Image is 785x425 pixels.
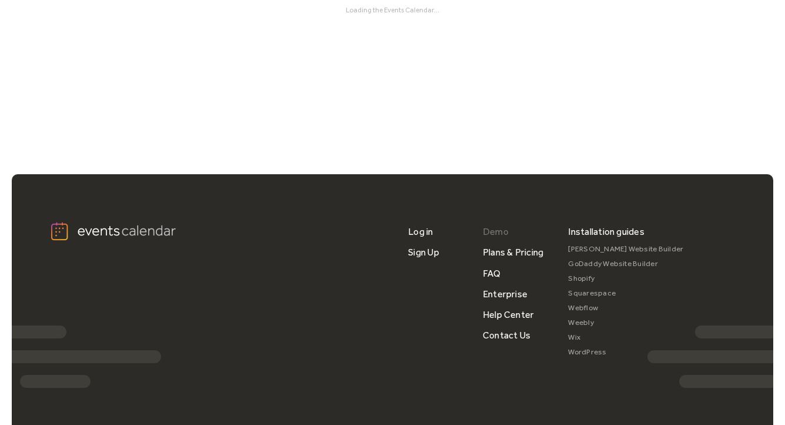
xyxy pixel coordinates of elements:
a: Squarespace [568,286,683,301]
a: Plans & Pricing [483,242,544,263]
a: Contact Us [483,325,530,346]
a: Help Center [483,304,535,325]
a: Wix [568,330,683,345]
a: Weebly [568,316,683,330]
a: Shopify [568,271,683,286]
a: FAQ [483,263,501,284]
a: GoDaddy Website Builder [568,257,683,271]
div: Loading the Events Calendar... [39,6,746,14]
a: Log in [408,221,433,242]
a: Sign Up [408,242,439,263]
a: Enterprise [483,284,527,304]
div: Installation guides [568,221,644,242]
a: WordPress [568,345,683,360]
a: Demo [483,221,509,242]
a: [PERSON_NAME] Website Builder [568,242,683,257]
a: Webflow [568,301,683,316]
